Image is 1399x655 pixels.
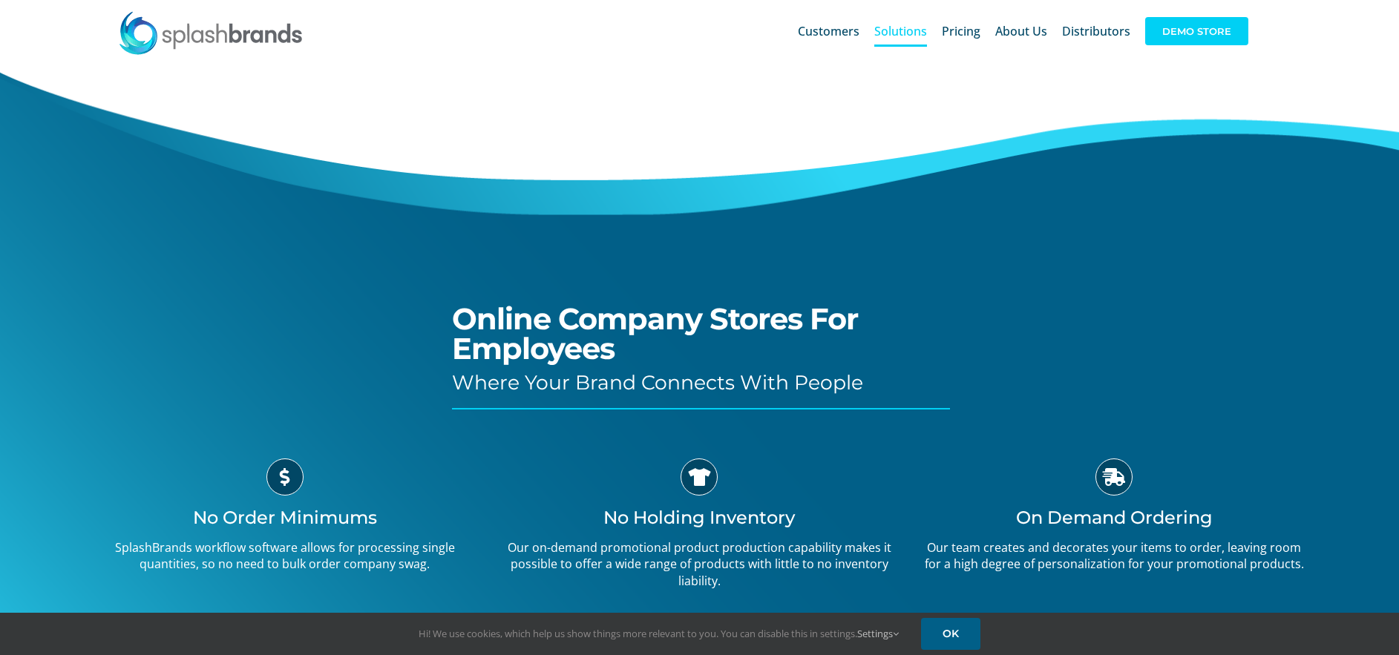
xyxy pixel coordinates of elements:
[921,618,980,650] a: OK
[798,25,859,37] span: Customers
[88,539,481,573] p: SplashBrands workflow software allows for processing single quantities, so no need to bulk order ...
[1145,17,1248,45] span: DEMO STORE
[452,300,858,366] span: Online Company Stores For Employees
[995,25,1047,37] span: About Us
[942,25,980,37] span: Pricing
[88,507,481,528] h3: No Order Minimums
[857,627,899,640] a: Settings
[1062,25,1130,37] span: Distributors
[874,25,927,37] span: Solutions
[1062,7,1130,55] a: Distributors
[503,539,896,589] p: Our on-demand promotional product production capability makes it possible to offer a wide range o...
[419,627,899,640] span: Hi! We use cookies, which help us show things more relevant to you. You can disable this in setti...
[798,7,1248,55] nav: Main Menu
[918,507,1311,528] h3: On Demand Ordering
[1145,7,1248,55] a: DEMO STORE
[918,539,1311,573] p: Our team creates and decorates your items to order, leaving room for a high degree of personaliza...
[118,10,304,55] img: SplashBrands.com Logo
[452,370,863,395] span: Where Your Brand Connects With People
[942,7,980,55] a: Pricing
[798,7,859,55] a: Customers
[503,507,896,528] h3: No Holding Inventory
